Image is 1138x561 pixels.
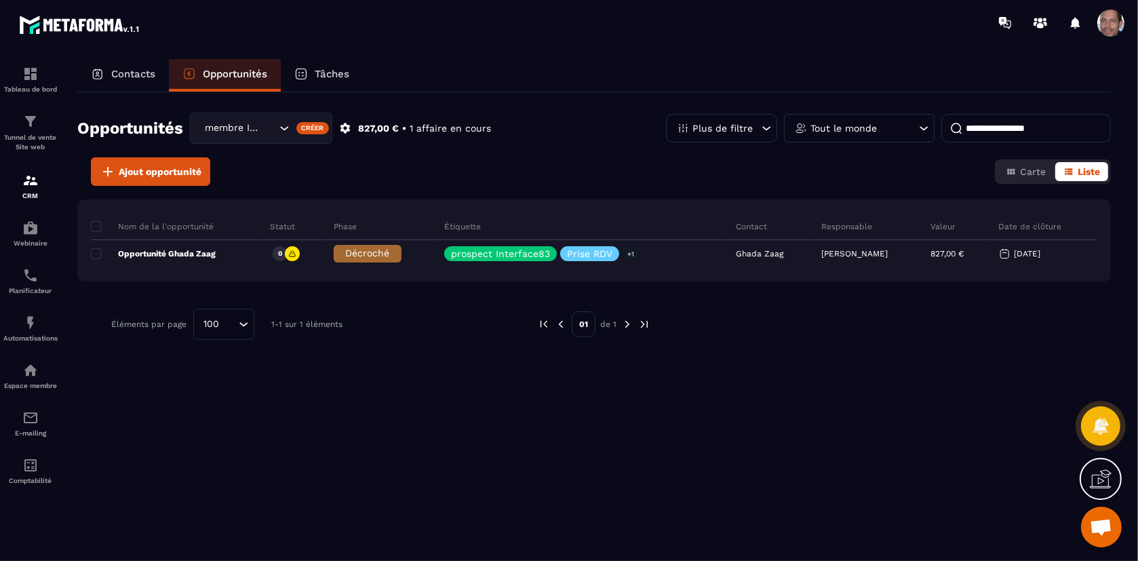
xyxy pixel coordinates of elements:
img: prev [538,318,550,330]
p: Statut [270,221,295,232]
img: formation [22,113,39,130]
p: Éléments par page [111,320,187,329]
img: formation [22,66,39,82]
button: Ajout opportunité [91,157,210,186]
p: Opportunités [203,68,267,80]
p: Contact [737,221,768,232]
div: Créer [296,122,330,134]
img: automations [22,315,39,331]
span: Décroché [345,248,389,258]
span: membre Interface83 - 1227€ - 887€ [202,121,262,136]
a: Contacts [77,59,169,92]
p: +1 [623,247,639,261]
p: 1-1 sur 1 éléments [271,320,342,329]
img: next [621,318,633,330]
p: prospect Interface83 [451,249,550,258]
span: Ajout opportunité [119,165,201,178]
p: CRM [3,192,58,199]
p: [DATE] [1014,249,1040,258]
span: 100 [199,317,224,332]
a: Opportunités [169,59,281,92]
p: de 1 [600,319,616,330]
input: Search for option [262,121,276,136]
p: Tunnel de vente Site web [3,133,58,152]
a: automationsautomationsWebinaire [3,210,58,257]
img: scheduler [22,267,39,284]
a: accountantaccountantComptabilité [3,447,58,495]
a: schedulerschedulerPlanificateur [3,257,58,305]
p: • [402,122,406,135]
p: 1 affaire en cours [410,122,491,135]
div: Ouvrir le chat [1081,507,1122,547]
a: formationformationTunnel de vente Site web [3,103,58,162]
p: Responsable [822,221,873,232]
button: Liste [1055,162,1108,181]
p: Étiquette [444,221,481,232]
p: Webinaire [3,239,58,247]
p: 0 [278,249,282,258]
a: automationsautomationsEspace membre [3,352,58,400]
p: Nom de la l'opportunité [91,221,214,232]
p: [PERSON_NAME] [822,249,888,258]
p: E-mailing [3,429,58,437]
p: Tableau de bord [3,85,58,93]
p: Tâches [315,68,349,80]
p: Comptabilité [3,477,58,484]
span: Liste [1078,166,1100,177]
p: Opportunité Ghada Zaag [91,248,216,259]
img: automations [22,362,39,379]
img: logo [19,12,141,37]
a: emailemailE-mailing [3,400,58,447]
span: Carte [1020,166,1046,177]
p: Contacts [111,68,155,80]
div: Search for option [190,113,332,144]
p: Valeur [930,221,956,232]
div: Search for option [193,309,254,340]
a: automationsautomationsAutomatisations [3,305,58,352]
img: accountant [22,457,39,473]
img: email [22,410,39,426]
p: Prise RDV [567,249,612,258]
p: Tout le monde [810,123,877,133]
a: Tâches [281,59,363,92]
h2: Opportunités [77,115,183,142]
p: Date de clôture [998,221,1061,232]
p: Phase [334,221,357,232]
button: Carte [998,162,1054,181]
p: 01 [572,311,595,337]
p: Automatisations [3,334,58,342]
img: next [638,318,650,330]
a: formationformationTableau de bord [3,56,58,103]
a: formationformationCRM [3,162,58,210]
p: Espace membre [3,382,58,389]
input: Search for option [224,317,235,332]
p: 827,00 € [358,122,399,135]
p: 827,00 € [930,249,964,258]
p: Plus de filtre [692,123,753,133]
p: Planificateur [3,287,58,294]
img: formation [22,172,39,189]
img: prev [555,318,567,330]
img: automations [22,220,39,236]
